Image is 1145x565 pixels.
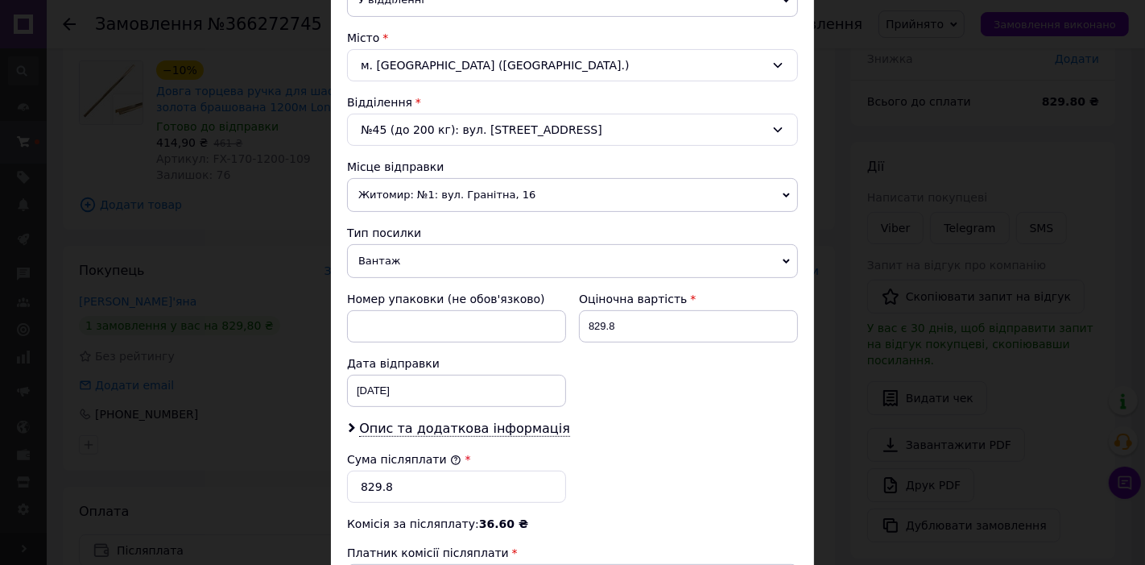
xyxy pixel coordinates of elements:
[347,114,798,146] div: №45 (до 200 кг): вул. [STREET_ADDRESS]
[347,516,798,532] div: Комісія за післяплату:
[347,244,798,278] span: Вантаж
[347,453,461,466] label: Сума післяплати
[347,546,509,559] span: Платник комісії післяплати
[347,30,798,46] div: Місто
[347,291,566,307] div: Номер упаковки (не обов'язково)
[347,160,444,173] span: Місце відправки
[347,94,798,110] div: Відділення
[347,355,566,372] div: Дата відправки
[579,291,798,307] div: Оціночна вартість
[479,517,528,530] span: 36.60 ₴
[347,226,421,239] span: Тип посилки
[347,49,798,81] div: м. [GEOGRAPHIC_DATA] ([GEOGRAPHIC_DATA].)
[347,178,798,212] span: Житомир: №1: вул. Гранітна, 16
[359,421,570,437] span: Опис та додаткова інформація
